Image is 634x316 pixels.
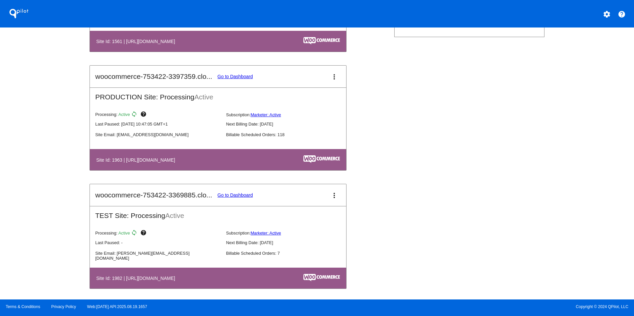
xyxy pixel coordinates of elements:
[118,112,130,117] span: Active
[87,304,147,309] a: Web:[DATE] API:2025.08.19.1657
[95,132,221,137] p: Site Email: [EMAIL_ADDRESS][DOMAIN_NAME]
[131,230,139,237] mat-icon: sync
[96,39,178,44] h4: Site Id: 1561 | [URL][DOMAIN_NAME]
[323,304,628,309] span: Copyright © 2024 QPilot, LLC
[165,212,184,219] span: Active
[118,231,130,236] span: Active
[226,240,351,245] p: Next Billing Date: [DATE]
[95,230,221,237] p: Processing:
[95,111,221,119] p: Processing:
[251,231,281,236] a: Marketer: Active
[96,157,178,163] h4: Site Id: 1963 | [URL][DOMAIN_NAME]
[251,112,281,117] a: Marketer: Active
[303,274,340,281] img: c53aa0e5-ae75-48aa-9bee-956650975ee5
[226,132,351,137] p: Billable Scheduled Orders: 118
[226,251,351,256] p: Billable Scheduled Orders: 7
[95,251,221,261] p: Site Email: [PERSON_NAME][EMAIL_ADDRESS][DOMAIN_NAME]
[96,276,178,281] h4: Site Id: 1982 | [URL][DOMAIN_NAME]
[95,191,212,199] h2: woocommerce-753422-3369885.clo...
[218,74,253,79] a: Go to Dashboard
[618,10,626,18] mat-icon: help
[140,230,148,237] mat-icon: help
[303,37,340,44] img: c53aa0e5-ae75-48aa-9bee-956650975ee5
[95,122,221,127] p: Last Paused: [DATE] 10:47:05 GMT+1
[226,122,351,127] p: Next Billing Date: [DATE]
[330,73,338,81] mat-icon: more_vert
[90,206,346,220] h2: TEST Site: Processing
[95,240,221,245] p: Last Paused: -
[226,231,351,236] p: Subscription:
[6,7,32,20] h1: QPilot
[51,304,76,309] a: Privacy Policy
[131,111,139,119] mat-icon: sync
[140,111,148,119] mat-icon: help
[603,10,611,18] mat-icon: settings
[330,191,338,199] mat-icon: more_vert
[303,155,340,163] img: c53aa0e5-ae75-48aa-9bee-956650975ee5
[6,304,40,309] a: Terms & Conditions
[90,88,346,101] h2: PRODUCTION Site: Processing
[218,192,253,198] a: Go to Dashboard
[95,73,212,80] h2: woocommerce-753422-3397359.clo...
[194,93,213,101] span: Active
[226,112,351,117] p: Subscription:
